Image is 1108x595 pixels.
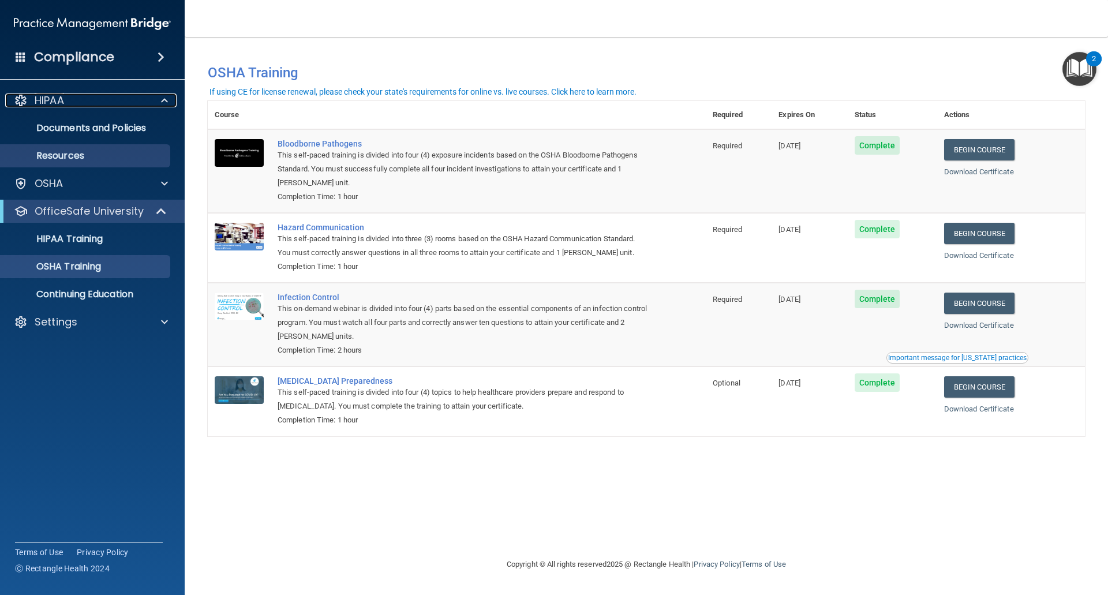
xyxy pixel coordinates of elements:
[778,141,800,150] span: [DATE]
[855,220,900,238] span: Complete
[8,261,101,272] p: OSHA Training
[278,386,648,413] div: This self-paced training is divided into four (4) topics to help healthcare providers prepare and...
[278,232,648,260] div: This self-paced training is divided into three (3) rooms based on the OSHA Hazard Communication S...
[35,177,63,190] p: OSHA
[278,139,648,148] a: Bloodborne Pathogens
[855,373,900,392] span: Complete
[944,139,1015,160] a: Begin Course
[937,101,1085,129] th: Actions
[1092,59,1096,74] div: 2
[855,136,900,155] span: Complete
[14,93,168,107] a: HIPAA
[944,251,1014,260] a: Download Certificate
[944,405,1014,413] a: Download Certificate
[208,86,638,98] button: If using CE for license renewal, please check your state's requirements for online vs. live cours...
[694,560,739,568] a: Privacy Policy
[278,293,648,302] a: Infection Control
[944,321,1014,330] a: Download Certificate
[35,204,144,218] p: OfficeSafe University
[772,101,847,129] th: Expires On
[944,293,1015,314] a: Begin Course
[848,101,937,129] th: Status
[278,190,648,204] div: Completion Time: 1 hour
[944,167,1014,176] a: Download Certificate
[8,150,165,162] p: Resources
[208,65,1085,81] h4: OSHA Training
[278,260,648,274] div: Completion Time: 1 hour
[706,101,772,129] th: Required
[713,379,740,387] span: Optional
[278,413,648,427] div: Completion Time: 1 hour
[436,546,857,583] div: Copyright © All rights reserved 2025 @ Rectangle Health | |
[77,547,129,558] a: Privacy Policy
[14,177,168,190] a: OSHA
[14,315,168,329] a: Settings
[8,233,103,245] p: HIPAA Training
[14,12,171,35] img: PMB logo
[778,295,800,304] span: [DATE]
[944,376,1015,398] a: Begin Course
[278,343,648,357] div: Completion Time: 2 hours
[8,122,165,134] p: Documents and Policies
[888,354,1027,361] div: Important message for [US_STATE] practices
[944,223,1015,244] a: Begin Course
[14,204,167,218] a: OfficeSafe University
[278,302,648,343] div: This on-demand webinar is divided into four (4) parts based on the essential components of an inf...
[208,101,271,129] th: Course
[35,315,77,329] p: Settings
[35,93,64,107] p: HIPAA
[778,225,800,234] span: [DATE]
[278,376,648,386] a: [MEDICAL_DATA] Preparedness
[742,560,786,568] a: Terms of Use
[209,88,637,96] div: If using CE for license renewal, please check your state's requirements for online vs. live cours...
[713,141,742,150] span: Required
[34,49,114,65] h4: Compliance
[713,295,742,304] span: Required
[278,148,648,190] div: This self-paced training is divided into four (4) exposure incidents based on the OSHA Bloodborne...
[15,547,63,558] a: Terms of Use
[855,290,900,308] span: Complete
[713,225,742,234] span: Required
[8,289,165,300] p: Continuing Education
[15,563,110,574] span: Ⓒ Rectangle Health 2024
[278,223,648,232] a: Hazard Communication
[778,379,800,387] span: [DATE]
[886,352,1028,364] button: Read this if you are a dental practitioner in the state of CA
[1062,52,1096,86] button: Open Resource Center, 2 new notifications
